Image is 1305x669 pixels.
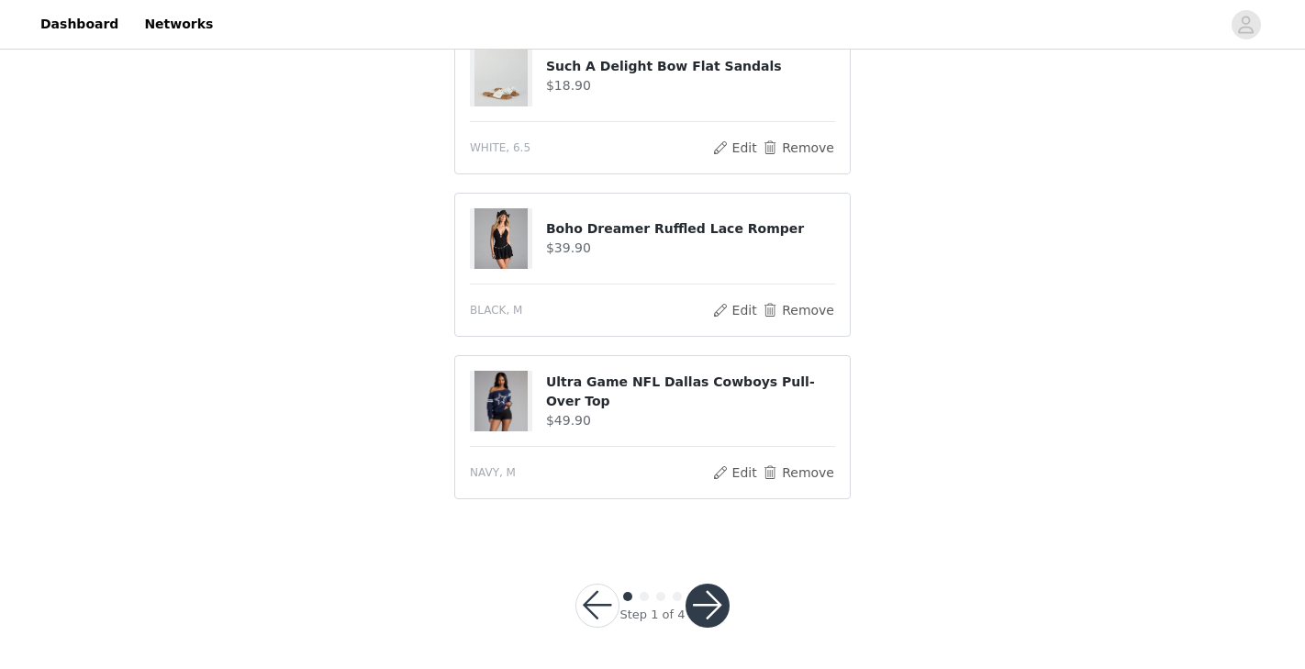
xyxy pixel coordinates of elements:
img: Boho Dreamer Ruffled Lace Romper [474,208,528,269]
img: Ultra Game NFL Dallas Cowboys Pull-Over Top [474,371,528,431]
div: Step 1 of 4 [619,606,685,624]
a: Networks [133,4,224,45]
button: Remove [762,137,835,159]
button: Edit [711,137,758,159]
button: Edit [711,462,758,484]
span: NAVY, M [470,464,516,481]
span: WHITE, 6.5 [470,139,530,156]
h4: Such A Delight Bow Flat Sandals [546,57,835,76]
button: Remove [762,462,835,484]
button: Remove [762,299,835,321]
h4: $18.90 [546,76,835,95]
div: avatar [1237,10,1255,39]
h4: $39.90 [546,239,835,258]
h4: $49.90 [546,411,835,430]
span: BLACK, M [470,302,522,318]
h4: Ultra Game NFL Dallas Cowboys Pull-Over Top [546,373,835,411]
a: Dashboard [29,4,129,45]
button: Edit [711,299,758,321]
img: Such A Delight Bow Flat Sandals [474,46,528,106]
h4: Boho Dreamer Ruffled Lace Romper [546,219,835,239]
